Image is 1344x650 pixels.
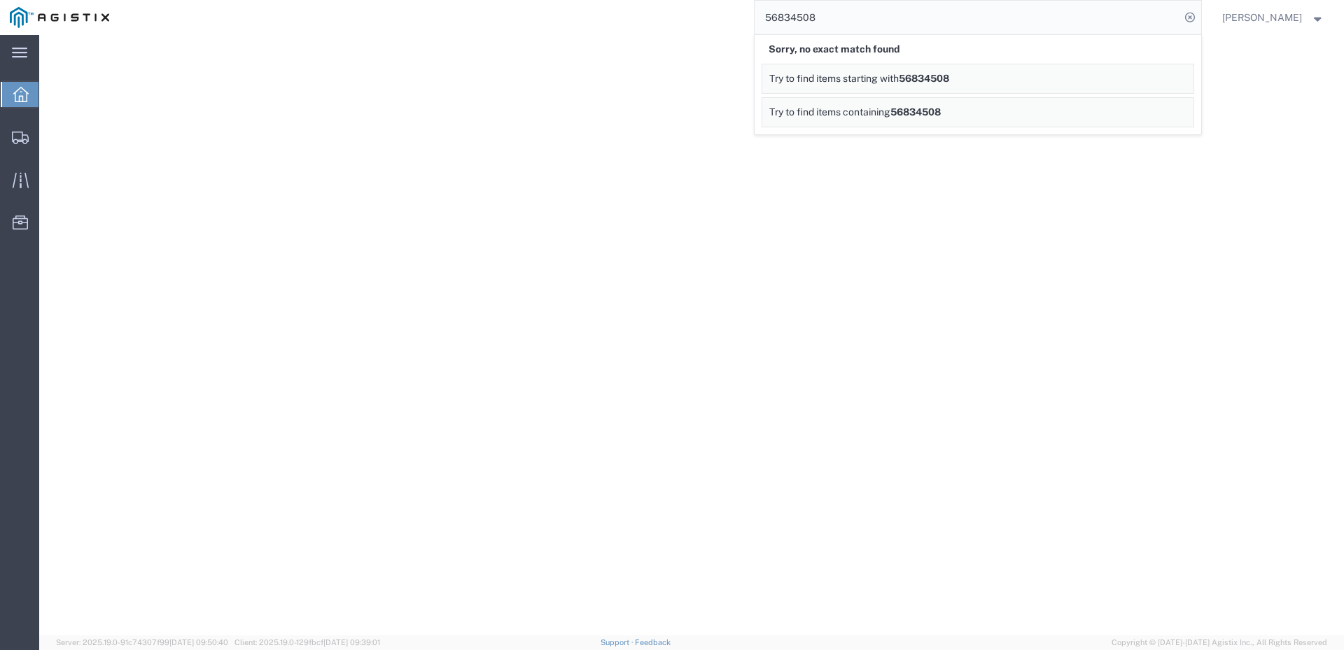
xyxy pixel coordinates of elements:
[635,638,671,647] a: Feedback
[56,638,228,647] span: Server: 2025.19.0-91c74307f99
[1112,637,1327,649] span: Copyright © [DATE]-[DATE] Agistix Inc., All Rights Reserved
[769,106,890,118] span: Try to find items containing
[1221,9,1325,26] button: [PERSON_NAME]
[762,35,1194,64] div: Sorry, no exact match found
[769,73,899,84] span: Try to find items starting with
[169,638,228,647] span: [DATE] 09:50:40
[39,35,1344,635] iframe: FS Legacy Container
[755,1,1180,34] input: Search for shipment number, reference number
[899,73,949,84] span: 56834508
[10,7,109,28] img: logo
[1222,10,1302,25] span: Joe Torres
[890,106,941,118] span: 56834508
[323,638,380,647] span: [DATE] 09:39:01
[234,638,380,647] span: Client: 2025.19.0-129fbcf
[601,638,636,647] a: Support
